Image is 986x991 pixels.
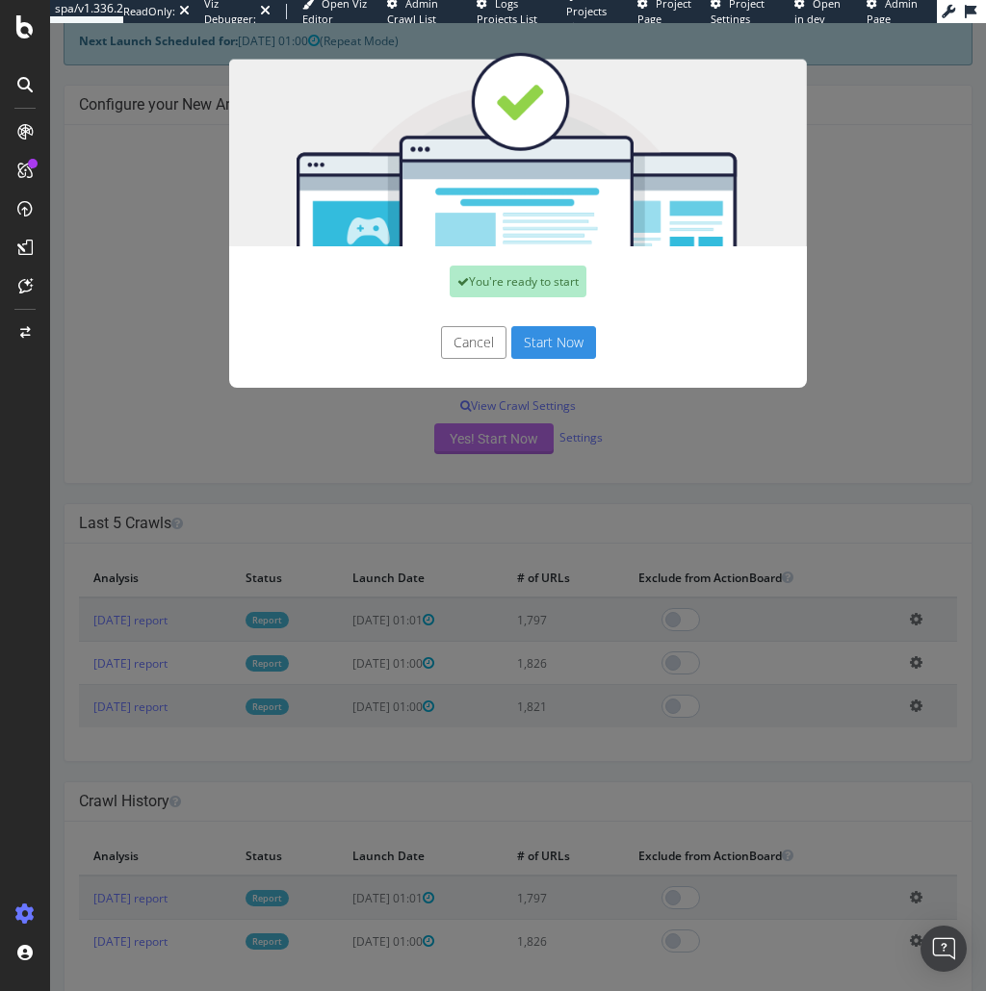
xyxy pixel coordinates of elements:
[400,242,536,274] div: You're ready to start
[461,303,546,336] button: Start Now
[179,29,757,223] img: You're all set!
[566,4,607,34] span: Projects List
[921,926,967,972] div: Open Intercom Messenger
[391,303,456,336] button: Cancel
[123,4,175,19] div: ReadOnly:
